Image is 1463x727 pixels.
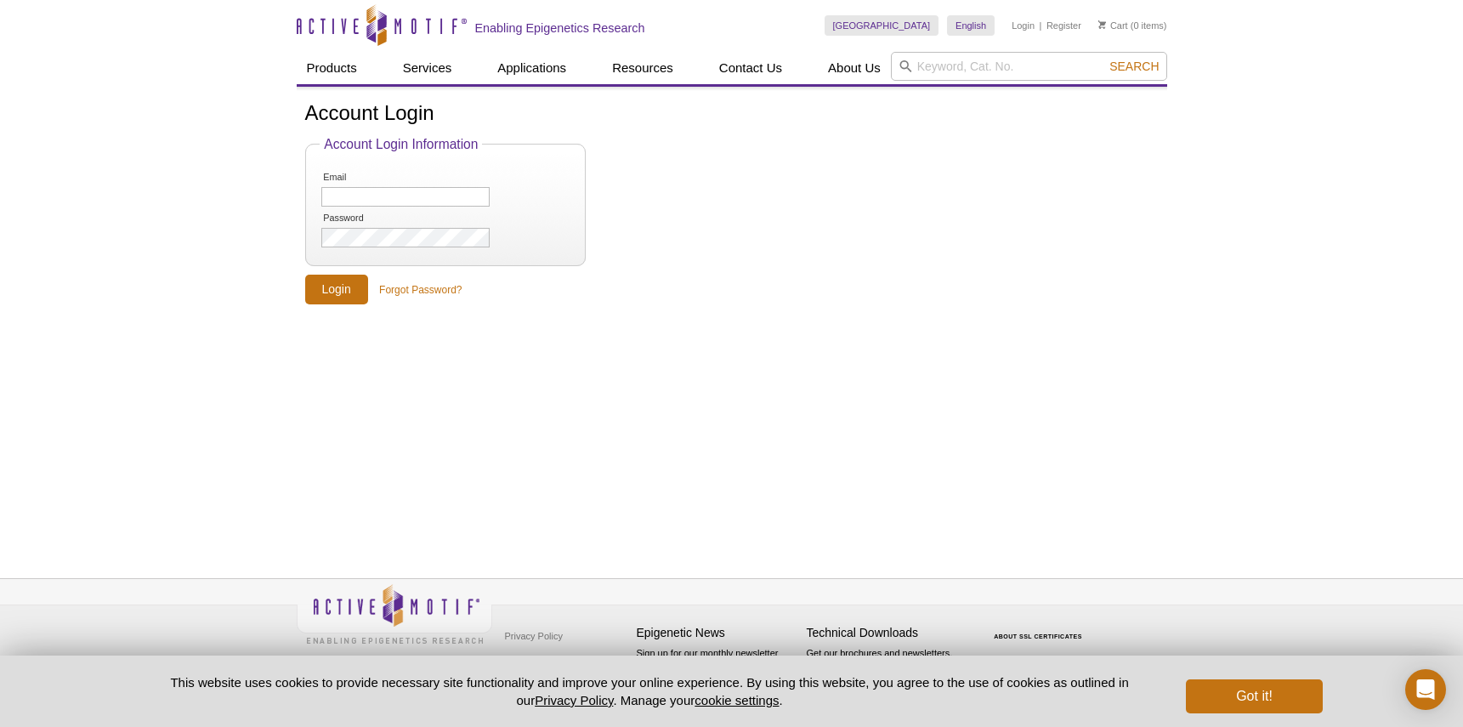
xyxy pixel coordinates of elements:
[487,52,576,84] a: Applications
[602,52,683,84] a: Resources
[305,275,368,304] input: Login
[709,52,792,84] a: Contact Us
[1098,20,1106,29] img: Your Cart
[977,609,1104,646] table: Click to Verify - This site chose Symantec SSL for secure e-commerce and confidential communicati...
[320,137,482,152] legend: Account Login Information
[818,52,891,84] a: About Us
[1012,20,1035,31] a: Login
[947,15,995,36] a: English
[297,579,492,648] img: Active Motif,
[305,102,1159,127] h1: Account Login
[379,282,462,298] a: Forgot Password?
[1186,679,1322,713] button: Got it!
[637,626,798,640] h4: Epigenetic News
[501,649,590,674] a: Terms & Conditions
[1405,669,1446,710] div: Open Intercom Messenger
[637,646,798,704] p: Sign up for our monthly newsletter highlighting recent publications in the field of epigenetics.
[535,693,613,707] a: Privacy Policy
[501,623,567,649] a: Privacy Policy
[321,172,408,183] label: Email
[1040,15,1042,36] li: |
[321,213,408,224] label: Password
[695,693,779,707] button: cookie settings
[825,15,939,36] a: [GEOGRAPHIC_DATA]
[1098,15,1167,36] li: (0 items)
[1109,60,1159,73] span: Search
[393,52,462,84] a: Services
[297,52,367,84] a: Products
[475,20,645,36] h2: Enabling Epigenetics Research
[1104,59,1164,74] button: Search
[1098,20,1128,31] a: Cart
[891,52,1167,81] input: Keyword, Cat. No.
[141,673,1159,709] p: This website uses cookies to provide necessary site functionality and improve your online experie...
[994,633,1082,639] a: ABOUT SSL CERTIFICATES
[807,626,968,640] h4: Technical Downloads
[1046,20,1081,31] a: Register
[807,646,968,690] p: Get our brochures and newsletters, or request them by mail.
